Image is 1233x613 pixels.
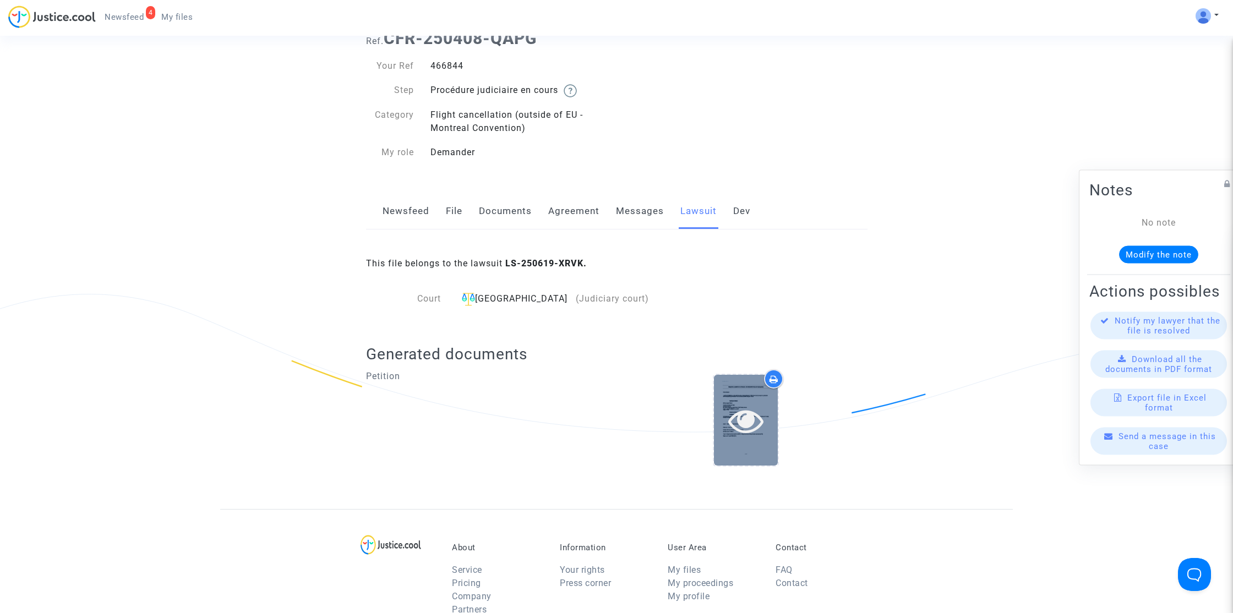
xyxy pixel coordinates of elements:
[1178,558,1211,591] iframe: Help Scout Beacon - Open
[1089,180,1228,200] h2: Notes
[361,535,422,555] img: logo-lg.svg
[1106,216,1212,229] div: No note
[560,565,605,575] a: Your rights
[358,59,423,73] div: Your Ref
[366,258,587,269] span: This file belongs to the lawsuit
[1089,282,1228,301] h2: Actions possibles
[452,565,482,575] a: Service
[733,193,750,229] a: Dev
[366,344,868,364] h2: Generated documents
[1115,316,1220,336] span: Notify my lawyer that the file is resolved
[668,591,710,601] a: My profile
[560,578,611,588] a: Press corner
[422,108,616,135] div: Flight cancellation (outside of EU - Montreal Convention)
[680,193,717,229] a: Lawsuit
[452,543,543,552] p: About
[668,578,733,588] a: My proceedings
[452,591,492,601] a: Company
[1196,8,1211,24] img: ALV-UjV5hOg1DK_6VpdGyI3GiCsbYcKFqGYcyigr7taMTixGzq57m2O-mEoJuuWBlO_HCk8JQ1zztKhP13phCubDFpGEbboIp...
[616,193,664,229] a: Messages
[479,193,532,229] a: Documents
[668,565,701,575] a: My files
[446,193,462,229] a: File
[146,6,156,19] div: 4
[366,292,450,306] div: Court
[1119,431,1216,451] span: Send a message in this case
[8,6,96,28] img: jc-logo.svg
[776,578,808,588] a: Contact
[96,9,152,25] a: 4Newsfeed
[1105,354,1212,374] span: Download all the documents in PDF format
[452,578,481,588] a: Pricing
[366,369,609,383] p: Petition
[358,84,423,97] div: Step
[668,543,759,552] p: User Area
[152,9,201,25] a: My files
[576,293,649,304] span: (Judiciary court)
[548,193,599,229] a: Agreement
[105,12,144,22] span: Newsfeed
[358,108,423,135] div: Category
[457,292,664,306] div: [GEOGRAPHIC_DATA]
[505,258,587,269] b: LS-250619-XRVK.
[384,29,537,48] b: CFR-250408-QAPG
[564,84,577,97] img: help.svg
[383,193,429,229] a: Newsfeed
[422,146,616,159] div: Demander
[776,565,793,575] a: FAQ
[422,84,616,97] div: Procédure judiciaire en cours
[366,36,384,46] span: Ref.
[776,543,867,552] p: Contact
[1119,246,1198,264] button: Modify the note
[462,293,475,306] img: icon-faciliter-sm.svg
[358,146,423,159] div: My role
[161,12,193,22] span: My files
[1127,393,1207,413] span: Export file in Excel format
[422,59,616,73] div: 466844
[560,543,651,552] p: Information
